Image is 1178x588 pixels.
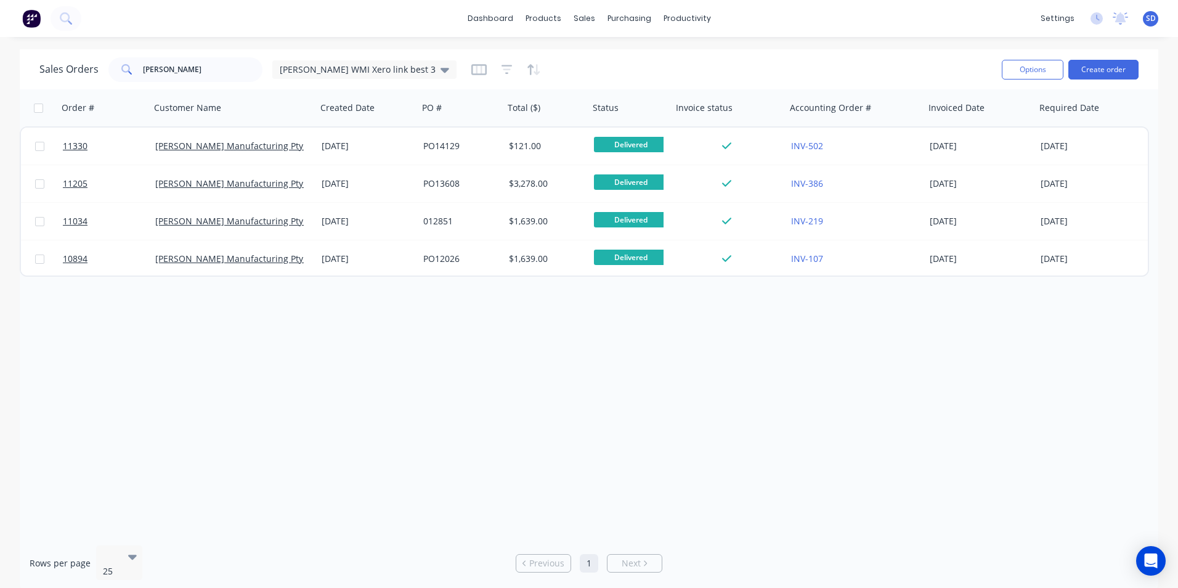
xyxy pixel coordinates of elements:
div: [DATE] [1041,215,1139,227]
div: $3,278.00 [509,178,580,190]
span: [PERSON_NAME] WMI Xero link best 3 [280,63,436,76]
img: Factory [22,9,41,28]
span: Delivered [594,212,668,227]
span: 10894 [63,253,87,265]
div: Open Intercom Messenger [1136,546,1166,576]
div: [DATE] [322,140,413,152]
div: Required Date [1039,102,1099,114]
a: 11330 [63,128,155,165]
div: $1,639.00 [509,253,580,265]
div: [DATE] [322,215,413,227]
div: $121.00 [509,140,580,152]
a: 10894 [63,240,155,277]
span: 11034 [63,215,87,227]
div: Total ($) [508,102,540,114]
span: 11205 [63,178,87,190]
div: [DATE] [930,140,1031,152]
div: PO14129 [423,140,495,152]
span: Rows per page [30,557,91,570]
a: [PERSON_NAME] Manufacturing Pty Ltd [155,253,319,264]
div: Status [593,102,619,114]
h1: Sales Orders [39,63,99,75]
a: [PERSON_NAME] Manufacturing Pty Ltd [155,215,319,227]
ul: Pagination [511,554,667,573]
button: Options [1002,60,1063,80]
div: settings [1034,9,1081,28]
span: SD [1146,13,1156,24]
div: PO13608 [423,178,495,190]
div: [DATE] [1041,178,1139,190]
a: Page 1 is your current page [580,554,598,573]
div: Accounting Order # [790,102,871,114]
div: purchasing [601,9,657,28]
div: Order # [62,102,94,114]
a: dashboard [461,9,519,28]
a: 11205 [63,165,155,202]
a: Next page [607,557,662,570]
div: [DATE] [930,178,1031,190]
div: $1,639.00 [509,215,580,227]
div: products [519,9,567,28]
span: Next [622,557,641,570]
button: Create order [1068,60,1139,80]
input: Search... [143,57,263,82]
div: Created Date [320,102,375,114]
a: INV-219 [791,215,823,227]
a: INV-107 [791,253,823,264]
span: Delivered [594,137,668,152]
a: Previous page [516,557,571,570]
span: 11330 [63,140,87,152]
a: 11034 [63,203,155,240]
div: Customer Name [154,102,221,114]
a: INV-502 [791,140,823,152]
div: PO12026 [423,253,495,265]
a: [PERSON_NAME] Manufacturing Pty Ltd [155,178,319,189]
div: [DATE] [930,215,1031,227]
div: [DATE] [930,253,1031,265]
div: Invoiced Date [928,102,985,114]
a: INV-386 [791,178,823,189]
div: sales [567,9,601,28]
a: [PERSON_NAME] Manufacturing Pty Ltd [155,140,319,152]
div: [DATE] [1041,253,1139,265]
span: Previous [529,557,564,570]
div: [DATE] [322,178,413,190]
div: PO # [422,102,442,114]
div: productivity [657,9,717,28]
div: 012851 [423,215,495,227]
div: Invoice status [676,102,733,114]
div: [DATE] [1041,140,1139,152]
span: Delivered [594,174,668,190]
div: [DATE] [322,253,413,265]
div: 25 [103,565,118,578]
span: Delivered [594,250,668,265]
